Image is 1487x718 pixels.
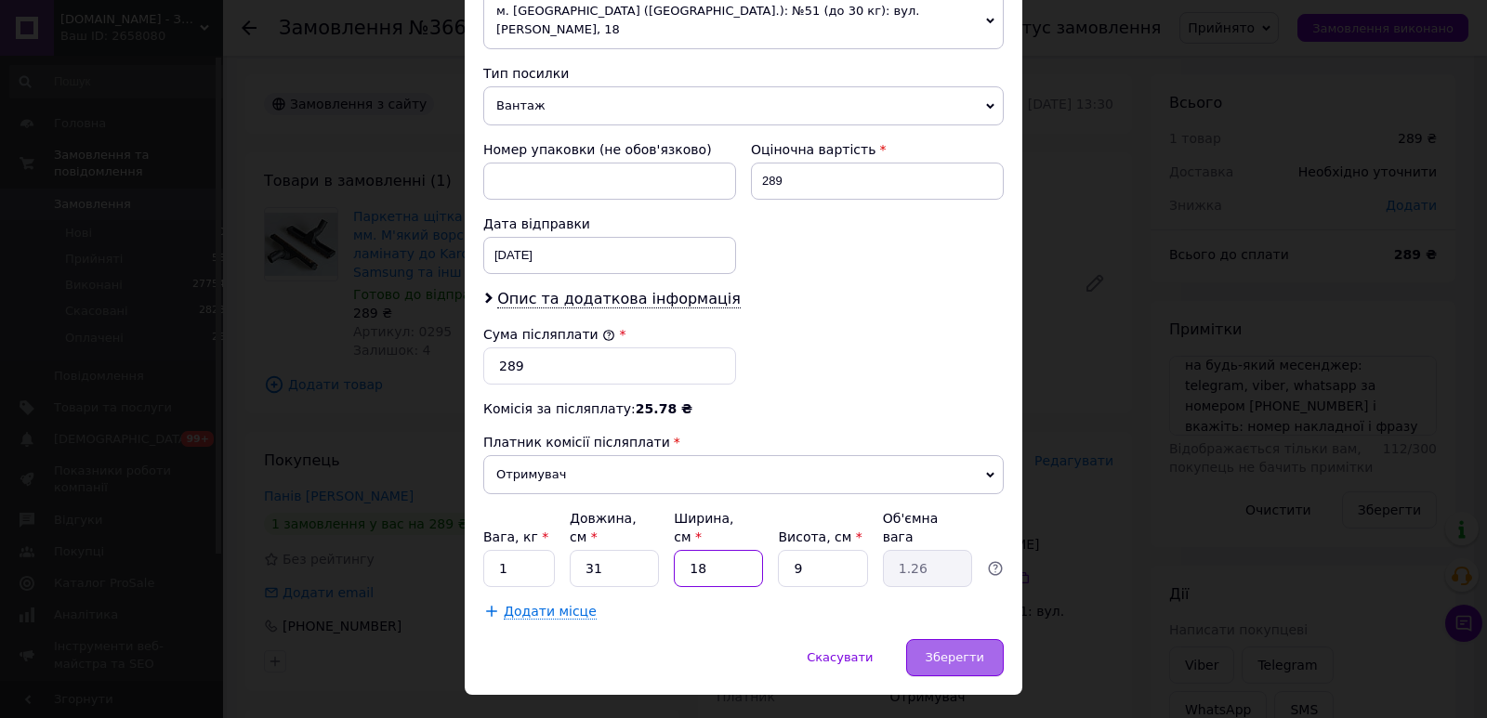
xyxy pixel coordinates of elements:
span: 25.78 ₴ [636,401,692,416]
div: Номер упаковки (не обов'язково) [483,140,736,159]
div: Дата відправки [483,215,736,233]
label: Сума післяплати [483,327,615,342]
span: Тип посилки [483,66,569,81]
label: Ширина, см [674,511,733,544]
span: Зберегти [926,650,984,664]
span: Опис та додаткова інформація [497,290,741,308]
span: Скасувати [807,650,873,664]
span: Платник комісії післяплати [483,435,670,450]
span: Додати місце [504,604,597,620]
label: Вага, кг [483,529,548,544]
div: Комісія за післяплату: [483,399,1004,418]
label: Довжина, см [570,511,637,544]
span: Отримувач [483,455,1004,494]
div: Оціночна вартість [751,140,1004,159]
span: Вантаж [483,86,1004,125]
label: Висота, см [778,529,862,544]
div: Об'ємна вага [883,509,972,546]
